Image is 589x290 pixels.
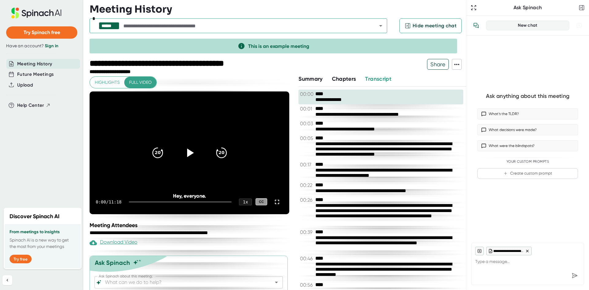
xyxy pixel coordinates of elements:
button: Meeting History [17,60,52,68]
div: CC [256,198,267,205]
span: Full video [129,79,152,86]
button: Try free [10,255,32,263]
button: Transcript [365,75,391,83]
h2: Discover Spinach AI [10,212,60,221]
button: Summary [298,75,322,83]
button: Collapse sidebar [2,275,12,285]
span: This is an example meeting [248,43,309,49]
button: Chapters [332,75,356,83]
div: Ask anything about this meeting [486,93,569,100]
div: 0:00 / 11:18 [96,199,121,204]
span: 00:00 [300,91,314,97]
button: View conversation history [470,19,482,32]
span: Try Spinach free [24,29,60,35]
span: 00:46 [300,256,314,261]
button: Open [272,278,281,287]
div: Send message [569,270,580,281]
span: 00:22 [300,182,314,188]
div: Ask Spinach [95,259,130,266]
button: Full video [124,77,156,88]
span: 00:01 [300,106,314,112]
span: Help Center [17,102,44,109]
span: Highlights [95,79,120,86]
p: Spinach AI is a new way to get the most from your meetings [10,237,76,250]
input: What can we do to help? [104,278,263,287]
div: Have an account? [6,43,77,49]
div: New chat [490,23,565,28]
div: Meeting Attendees [90,222,291,229]
div: 1 x [239,199,252,205]
div: Paid feature [90,239,137,246]
span: 00:26 [300,197,314,203]
button: What’s the TLDR? [477,108,578,119]
button: What decisions were made? [477,124,578,135]
div: Your Custom Prompts [477,160,578,164]
h3: From meetings to insights [10,230,76,234]
button: Expand to Ask Spinach page [469,3,478,12]
button: Hide meeting chat [399,18,462,33]
div: Hey, everyone. [110,193,269,199]
button: Create custom prompt [477,168,578,179]
button: Close conversation sidebar [577,3,586,12]
div: Ask Spinach [478,5,577,11]
button: Upload [17,82,33,89]
button: Open [376,21,385,30]
button: Highlights [90,77,125,88]
span: 00:56 [300,282,314,288]
button: Future Meetings [17,71,54,78]
span: 00:17 [300,162,314,168]
span: 00:05 [300,135,314,141]
span: Hide meeting chat [413,22,456,29]
button: What were the blindspots? [477,140,578,151]
span: Chapters [332,75,356,82]
span: Summary [298,75,322,82]
h3: Meeting History [90,3,172,15]
span: 00:03 [300,121,314,126]
span: Transcript [365,75,391,82]
button: Help Center [17,102,51,109]
span: Share [427,59,448,70]
span: 00:39 [300,229,314,235]
button: Share [427,59,449,70]
button: Try Spinach free [6,26,77,39]
a: Sign in [45,43,58,48]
